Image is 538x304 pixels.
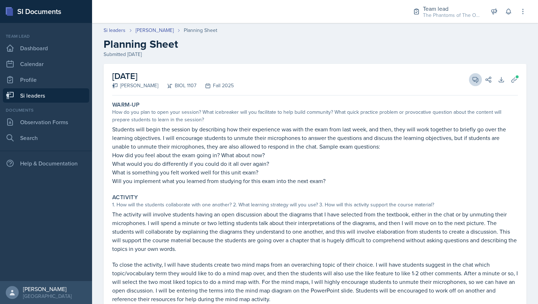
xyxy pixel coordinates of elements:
div: Fall 2025 [196,82,234,89]
p: The activity will involve students having an open discussion about the diagrams that I have selec... [112,210,518,253]
div: Documents [3,107,89,113]
div: Planning Sheet [184,27,217,34]
h2: [DATE] [112,70,234,83]
div: How do you plan to open your session? What icebreaker will you facilitate to help build community... [112,108,518,123]
a: Si leaders [104,27,126,34]
div: [PERSON_NAME] [23,285,72,293]
div: [GEOGRAPHIC_DATA] [23,293,72,300]
div: [PERSON_NAME] [112,82,158,89]
a: Dashboard [3,41,89,55]
p: To close the activity, I will have students create two mind maps from an overarching topic of the... [112,260,518,303]
div: Team lead [423,4,480,13]
div: Submitted [DATE] [104,51,526,58]
div: The Phantoms of The Opera / Fall 2025 [423,11,480,19]
p: What is something you felt worked well for this unit exam?​ [112,168,518,177]
a: Search [3,131,89,145]
label: Activity [112,194,138,201]
p: How did you feel about the exam going in? What about now?​ [112,151,518,159]
a: Profile [3,73,89,87]
p: Students will begin the session by describing how their experience was with the exam from last we... [112,125,518,151]
a: Si leaders [3,88,89,103]
div: Team lead [3,33,89,39]
div: BIOL 1107 [158,82,196,89]
div: 1. How will the students collaborate with one another? 2. What learning strategy will you use? 3.... [112,201,518,209]
a: Observation Forms [3,115,89,129]
a: Calendar [3,57,89,71]
div: Help & Documentation [3,156,89,170]
h2: Planning Sheet [104,38,526,51]
p: Will you implement what you learned from studying for this exam into the next exam? [112,177,518,185]
a: [PERSON_NAME] [136,27,174,34]
p: What would you do differently if you could do it all over again?​ [112,159,518,168]
label: Warm-Up [112,101,140,108]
